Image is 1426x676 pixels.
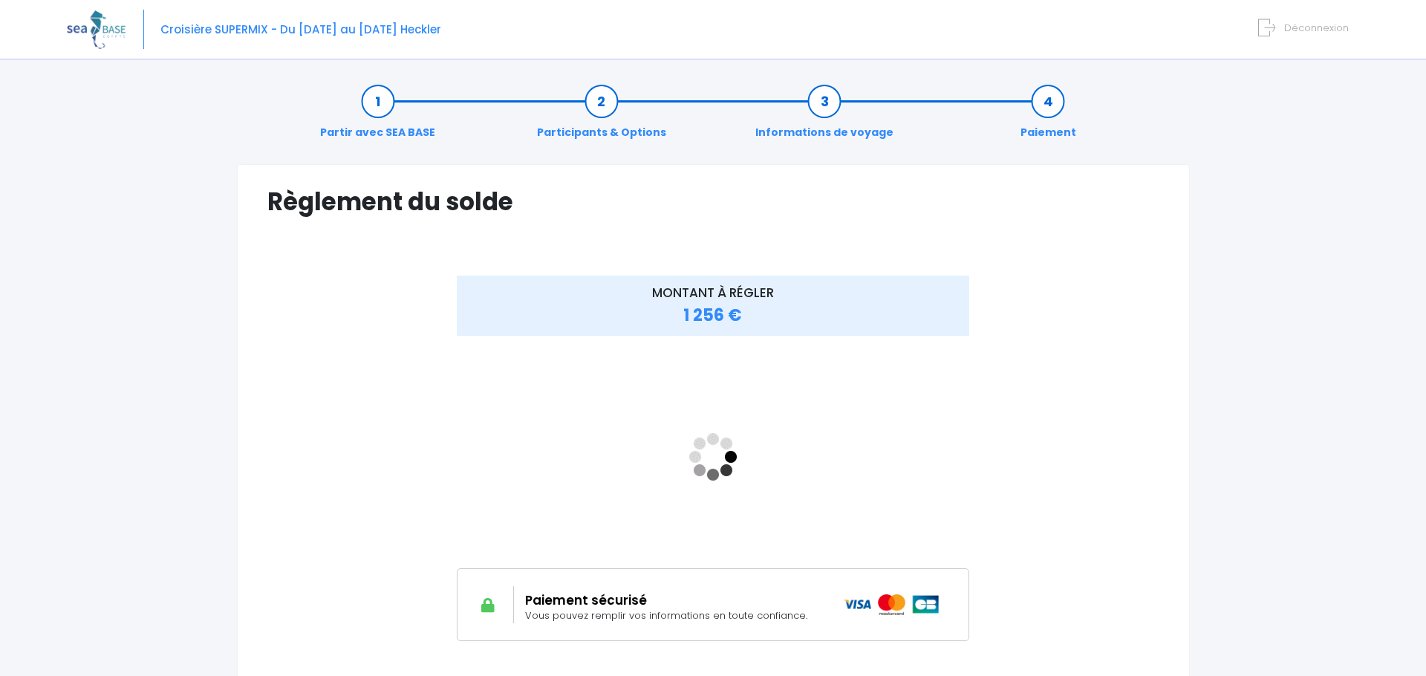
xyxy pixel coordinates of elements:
h1: Règlement du solde [267,187,1159,216]
span: Croisière SUPERMIX - Du [DATE] au [DATE] Heckler [160,22,441,37]
h2: Paiement sécurisé [525,593,821,608]
img: icons_paiement_securise@2x.png [844,594,941,615]
span: MONTANT À RÉGLER [652,284,774,302]
span: Vous pouvez remplir vos informations en toute confiance. [525,608,807,623]
a: Paiement [1013,94,1084,140]
iframe: <!-- //required --> [457,345,970,568]
a: Partir avec SEA BASE [313,94,443,140]
a: Informations de voyage [748,94,901,140]
span: 1 256 € [683,304,742,327]
span: Déconnexion [1284,21,1349,35]
a: Participants & Options [530,94,674,140]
